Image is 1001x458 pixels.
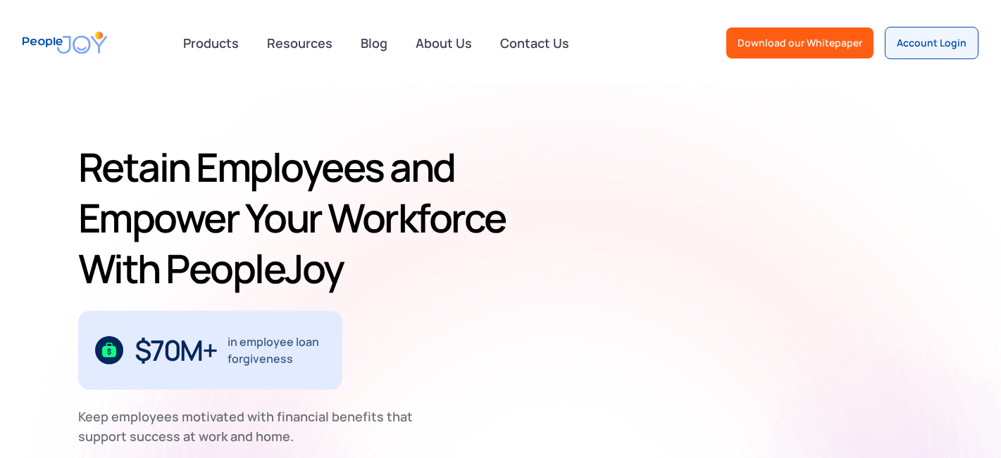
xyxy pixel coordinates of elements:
div: 1 / 3 [78,311,342,390]
a: About Us [407,27,480,58]
a: Account Login [885,27,978,59]
div: in employee loan forgiveness [228,333,325,367]
a: Download our Whitepaper [726,27,873,58]
a: Blog [352,27,396,58]
div: Download our Whitepaper [738,36,862,50]
h1: Retain Employees and Empower Your Workforce With PeopleJoy [78,142,518,294]
div: $70M+ [135,339,217,361]
div: Account Login [897,36,966,50]
a: Resources [259,27,341,58]
div: Products [175,29,247,57]
a: Contact Us [492,27,578,58]
div: Keep employees motivated with financial benefits that support success at work and home. [78,407,425,446]
a: home [23,23,107,63]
